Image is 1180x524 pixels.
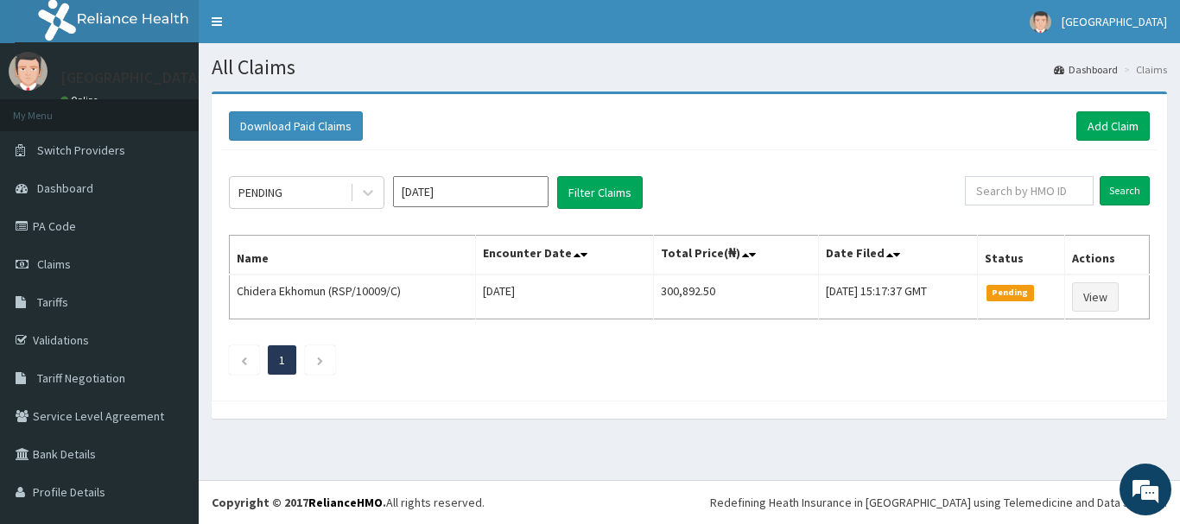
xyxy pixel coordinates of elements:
[1062,14,1167,29] span: [GEOGRAPHIC_DATA]
[475,236,653,275] th: Encounter Date
[230,236,476,275] th: Name
[818,275,977,319] td: [DATE] 15:17:37 GMT
[978,236,1065,275] th: Status
[557,176,643,209] button: Filter Claims
[37,180,93,196] span: Dashboard
[316,352,324,368] a: Next page
[653,236,818,275] th: Total Price(₦)
[279,352,285,368] a: Page 1 is your current page
[60,94,102,106] a: Online
[653,275,818,319] td: 300,892.50
[238,184,282,201] div: PENDING
[229,111,363,141] button: Download Paid Claims
[9,52,48,91] img: User Image
[212,495,386,510] strong: Copyright © 2017 .
[1054,62,1118,77] a: Dashboard
[1065,236,1150,275] th: Actions
[393,176,549,207] input: Select Month and Year
[818,236,977,275] th: Date Filed
[965,176,1094,205] input: Search by HMO ID
[240,352,248,368] a: Previous page
[308,495,383,510] a: RelianceHMO
[710,494,1167,511] div: Redefining Heath Insurance in [GEOGRAPHIC_DATA] using Telemedicine and Data Science!
[475,275,653,319] td: [DATE]
[1100,176,1150,205] input: Search
[37,256,71,272] span: Claims
[1120,62,1167,77] li: Claims
[1072,282,1119,312] a: View
[37,370,125,386] span: Tariff Negotiation
[199,480,1180,524] footer: All rights reserved.
[1030,11,1051,33] img: User Image
[987,285,1034,300] span: Pending
[1076,111,1150,141] a: Add Claim
[230,275,476,319] td: Chidera Ekhomun (RSP/10009/C)
[212,56,1167,79] h1: All Claims
[37,142,125,158] span: Switch Providers
[60,70,203,85] p: [GEOGRAPHIC_DATA]
[37,294,68,310] span: Tariffs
